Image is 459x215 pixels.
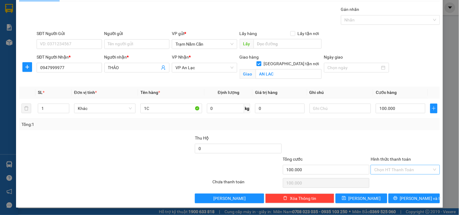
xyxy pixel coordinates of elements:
[212,178,282,189] div: Chưa thanh toán
[283,157,303,162] span: Tổng cước
[57,15,253,22] li: 26 Phó Cơ Điều, Phường 12
[37,54,102,60] div: SĐT Người Nhận
[240,31,257,36] span: Lấy hàng
[104,54,169,60] div: Người nhận
[8,8,38,38] img: logo.jpg
[38,90,43,95] span: SL
[244,104,250,113] span: kg
[393,196,398,201] span: printer
[213,195,246,202] span: [PERSON_NAME]
[22,62,32,72] button: plus
[21,104,31,113] button: delete
[342,196,346,201] span: save
[254,39,322,49] input: Dọc đường
[283,196,287,201] span: delete
[255,90,277,95] span: Giá trị hàng
[324,55,343,59] label: Ngày giao
[104,30,169,37] div: Người gửi
[261,60,322,67] span: [GEOGRAPHIC_DATA] tận nơi
[295,30,322,37] span: Lấy tận nơi
[341,7,359,12] label: Gán nhãn
[218,90,239,95] span: Định lượng
[57,22,253,30] li: Hotline: 02839552959
[172,55,189,59] span: VP Nhận
[265,194,334,203] button: deleteXóa Thông tin
[400,195,442,202] span: [PERSON_NAME] và In
[256,69,322,79] input: Giao tận nơi
[23,65,32,69] span: plus
[140,90,160,95] span: Tên hàng
[8,44,84,54] b: GỬI : Trạm Năm Căn
[310,104,371,113] input: Ghi Chú
[328,64,380,71] input: Ngày giao
[240,55,259,59] span: Giao hàng
[389,194,440,203] button: printer[PERSON_NAME] và In
[307,87,373,98] th: Ghi chú
[240,39,254,49] span: Lấy
[195,136,209,140] span: Thu Hộ
[74,90,97,95] span: Đơn vị tính
[349,195,381,202] span: [PERSON_NAME]
[172,30,237,37] div: VP gửi
[195,194,264,203] button: [PERSON_NAME]
[430,104,438,113] button: plus
[175,40,233,49] span: Trạm Năm Căn
[21,121,178,128] div: Tổng: 1
[37,30,102,37] div: SĐT Người Gửi
[78,104,132,113] span: Khác
[371,157,411,162] label: Hình thức thanh toán
[140,104,202,113] input: VD: Bàn, Ghế
[175,63,233,72] span: VP An Lạc
[255,104,305,113] input: 0
[431,106,437,111] span: plus
[336,194,387,203] button: save[PERSON_NAME]
[240,69,256,79] span: Giao
[161,65,166,70] span: user-add
[290,195,316,202] span: Xóa Thông tin
[376,90,397,95] span: Cước hàng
